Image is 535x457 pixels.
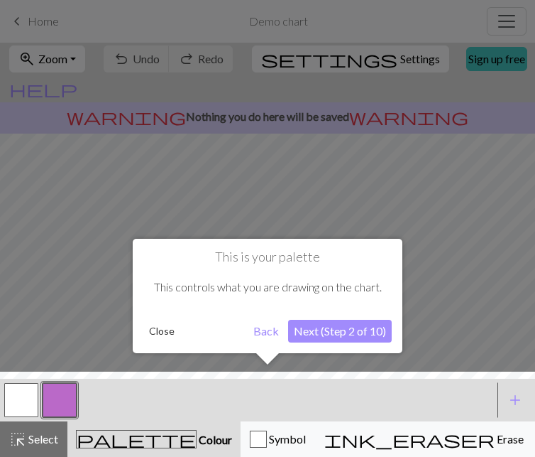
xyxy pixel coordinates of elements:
[143,321,180,342] button: Close
[143,265,392,309] div: This controls what you are drawing on the chart.
[133,239,402,353] div: This is your palette
[288,320,392,343] button: Next (Step 2 of 10)
[248,320,285,343] button: Back
[143,249,392,265] h1: This is your palette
